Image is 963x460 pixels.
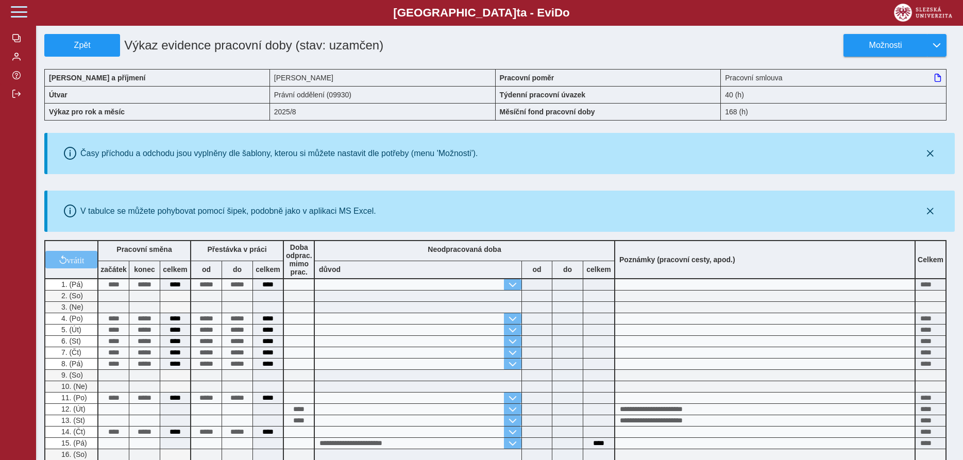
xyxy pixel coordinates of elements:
[516,6,520,19] span: t
[49,91,67,99] b: Útvar
[67,255,85,264] span: vrátit
[615,255,739,264] b: Poznámky (pracovní cesty, apod.)
[59,382,88,390] span: 10. (Ne)
[852,41,919,50] span: Možnosti
[59,303,83,311] span: 3. (Ne)
[319,265,341,274] b: důvod
[59,292,83,300] span: 2. (So)
[59,428,86,436] span: 14. (Čt)
[59,337,81,345] span: 6. (St)
[191,265,222,274] b: od
[500,74,554,82] b: Pracovní poměr
[49,108,125,116] b: Výkaz pro rok a měsíc
[59,360,83,368] span: 8. (Pá)
[44,34,120,57] button: Zpět
[286,243,312,276] b: Doba odprac. mimo prac.
[59,348,81,356] span: 7. (Čt)
[270,103,496,121] div: 2025/8
[120,34,424,57] h1: Výkaz evidence pracovní doby (stav: uzamčen)
[721,69,947,86] div: Pracovní smlouva
[253,265,283,274] b: celkem
[49,74,145,82] b: [PERSON_NAME] a příjmení
[116,245,172,253] b: Pracovní směna
[500,91,586,99] b: Týdenní pracovní úvazek
[59,416,85,424] span: 13. (St)
[894,4,952,22] img: logo_web_su.png
[45,251,97,268] button: vrátit
[59,450,87,458] span: 16. (So)
[59,371,83,379] span: 9. (So)
[563,6,570,19] span: o
[59,405,86,413] span: 12. (Út)
[80,149,478,158] div: Časy příchodu a odchodu jsou vyplněny dle šablony, kterou si můžete nastavit dle potřeby (menu 'M...
[59,394,87,402] span: 11. (Po)
[270,86,496,103] div: Právní oddělení (09930)
[59,314,83,322] span: 4. (Po)
[552,265,583,274] b: do
[721,86,947,103] div: 40 (h)
[583,265,614,274] b: celkem
[59,326,81,334] span: 5. (Út)
[59,439,87,447] span: 15. (Pá)
[59,280,83,288] span: 1. (Pá)
[721,103,947,121] div: 168 (h)
[843,34,927,57] button: Možnosti
[207,245,266,253] b: Přestávka v práci
[500,108,595,116] b: Měsíční fond pracovní doby
[918,255,943,264] b: Celkem
[428,245,501,253] b: Neodpracovaná doba
[129,265,160,274] b: konec
[80,207,376,216] div: V tabulce se můžete pohybovat pomocí šipek, podobně jako v aplikaci MS Excel.
[31,6,932,20] b: [GEOGRAPHIC_DATA] a - Evi
[98,265,129,274] b: začátek
[49,41,115,50] span: Zpět
[270,69,496,86] div: [PERSON_NAME]
[222,265,252,274] b: do
[554,6,563,19] span: D
[160,265,190,274] b: celkem
[522,265,552,274] b: od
